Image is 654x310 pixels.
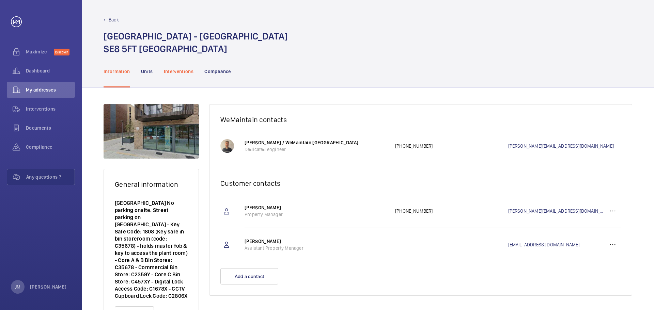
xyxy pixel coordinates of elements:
[245,238,388,245] p: [PERSON_NAME]
[15,283,20,290] p: JM
[109,16,119,23] p: Back
[245,139,388,146] p: [PERSON_NAME] / WeMaintain [GEOGRAPHIC_DATA]
[245,146,388,153] p: Dedicated engineer
[115,199,188,299] p: [GEOGRAPHIC_DATA] No parking onsite. Street parking on [GEOGRAPHIC_DATA] - Key Safe Code: 1808 (K...
[245,204,388,211] p: [PERSON_NAME]
[220,115,621,124] h2: WeMaintain contacts
[245,211,388,218] p: Property Manager
[26,174,75,180] span: Any questions ?
[220,268,278,284] button: Add a contact
[104,68,130,75] p: Information
[245,245,388,251] p: Assistant Property Manager
[508,208,605,214] a: [PERSON_NAME][EMAIL_ADDRESS][DOMAIN_NAME]
[26,125,75,131] span: Documents
[395,143,508,149] p: [PHONE_NUMBER]
[141,68,153,75] p: Units
[104,30,288,55] h1: [GEOGRAPHIC_DATA] - [GEOGRAPHIC_DATA] SE8 5FT [GEOGRAPHIC_DATA]
[26,105,75,112] span: Interventions
[26,144,75,150] span: Compliance
[26,67,75,74] span: Dashboard
[508,241,605,248] a: [EMAIL_ADDRESS][DOMAIN_NAME]
[26,48,54,55] span: Maximize
[395,208,508,214] p: [PHONE_NUMBER]
[508,143,621,149] a: [PERSON_NAME][EMAIL_ADDRESS][DOMAIN_NAME]
[220,179,621,187] h2: Customer contacts
[54,49,69,55] span: Discover
[30,283,67,290] p: [PERSON_NAME]
[204,68,231,75] p: Compliance
[26,86,75,93] span: My addresses
[164,68,194,75] p: Interventions
[115,180,188,189] h2: General information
